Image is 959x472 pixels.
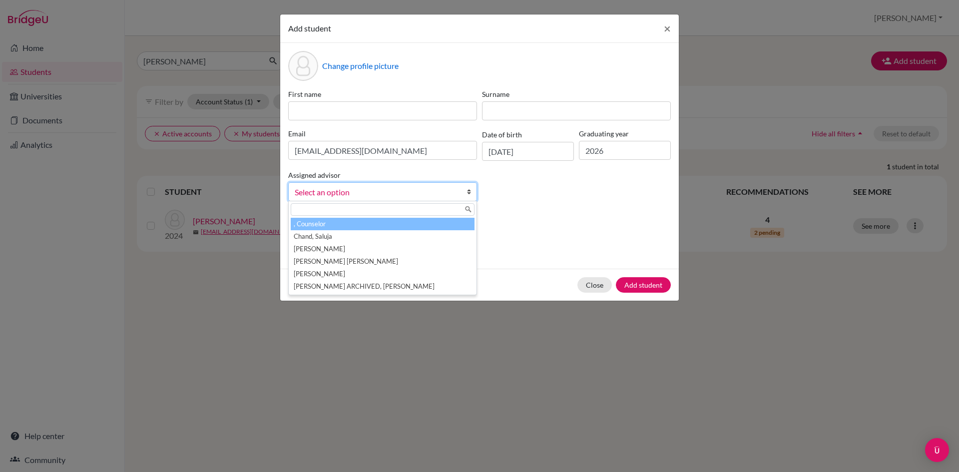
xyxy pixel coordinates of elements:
[288,170,341,180] label: Assigned advisor
[295,186,458,199] span: Select an option
[288,89,477,99] label: First name
[291,243,475,255] li: [PERSON_NAME]
[664,21,671,35] span: ×
[288,217,671,229] p: Parents
[482,89,671,99] label: Surname
[656,14,679,42] button: Close
[291,218,475,230] li: , Counselor
[616,277,671,293] button: Add student
[577,277,612,293] button: Close
[288,128,477,139] label: Email
[925,438,949,462] div: Open Intercom Messenger
[288,23,331,33] span: Add student
[291,230,475,243] li: Chand, Saluja
[288,51,318,81] div: Profile picture
[291,280,475,293] li: [PERSON_NAME] ARCHIVED, [PERSON_NAME]
[482,129,522,140] label: Date of birth
[579,128,671,139] label: Graduating year
[291,268,475,280] li: [PERSON_NAME]
[482,142,574,161] input: dd/mm/yyyy
[291,255,475,268] li: [PERSON_NAME] [PERSON_NAME]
